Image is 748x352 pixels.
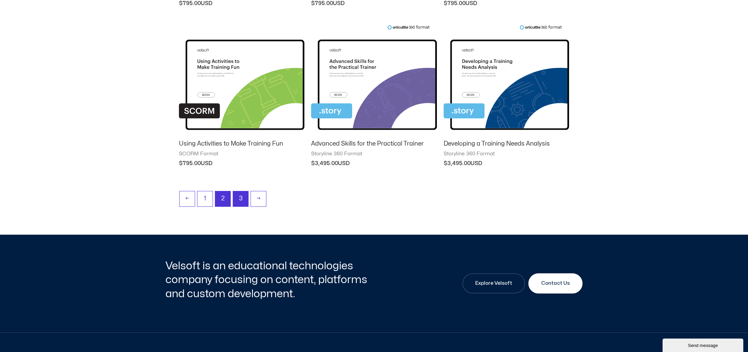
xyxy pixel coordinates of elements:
img: Developing a Training Needs Analysis [444,25,569,134]
span: Explore Velsoft [475,279,512,287]
h2: Velsoft is an educational technologies company focusing on content, platforms and custom developm... [165,259,372,301]
bdi: 795.00 [179,161,201,166]
bdi: 795.00 [444,1,465,6]
h2: Developing a Training Needs Analysis [444,140,569,148]
span: $ [311,161,315,166]
img: Using Activities to Make Training Fun [179,25,304,134]
a: ← [180,191,195,206]
span: $ [311,1,315,6]
iframe: chat widget [663,337,745,352]
span: SCORM Format [179,151,304,157]
img: Advanced Skills for the Practical Trainer [311,25,437,134]
span: Page 2 [215,191,230,206]
a: Developing a Training Needs Analysis [444,140,569,151]
span: $ [179,161,183,166]
span: Storyline 360 Format [444,151,569,157]
span: Storyline 360 Format [311,151,437,157]
bdi: 3,495.00 [444,161,471,166]
bdi: 3,495.00 [311,161,338,166]
a: Explore Velsoft [462,273,525,294]
span: Contact Us [541,279,570,287]
a: → [251,191,266,206]
span: $ [444,161,447,166]
span: $ [444,1,447,6]
h2: Advanced Skills for the Practical Trainer [311,140,437,148]
span: $ [179,1,183,6]
a: Contact Us [528,273,583,294]
h2: Using Activities to Make Training Fun [179,140,304,148]
a: Using Activities to Make Training Fun [179,140,304,151]
a: Page 1 [197,191,213,206]
nav: Product Pagination [179,191,569,210]
a: Advanced Skills for the Practical Trainer [311,140,437,151]
bdi: 795.00 [179,1,201,6]
bdi: 795.00 [311,1,333,6]
a: Page 3 [233,191,248,206]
